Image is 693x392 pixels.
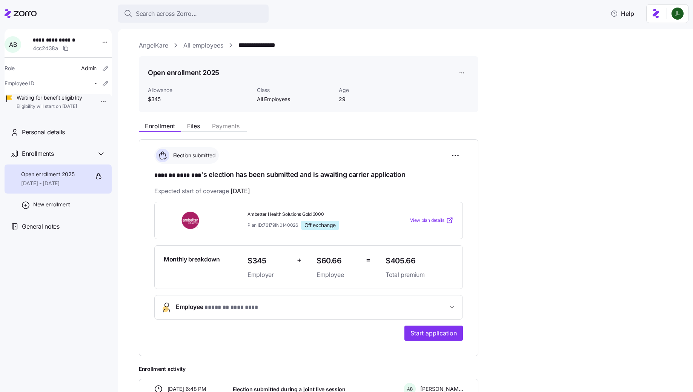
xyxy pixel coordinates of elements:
span: General notes [22,222,60,231]
span: Employee ID [5,80,34,87]
span: A B [407,387,413,391]
span: = [366,255,370,266]
img: Ambetter [164,212,218,229]
span: A B [9,42,17,48]
h1: Open enrollment 2025 [148,68,219,77]
span: Employee [317,270,360,280]
span: 4cc2d38a [33,45,58,52]
span: Enrollment activity [139,365,478,373]
span: Role [5,65,15,72]
span: Files [187,123,200,129]
a: View plan details [410,217,453,224]
a: All employees [183,41,223,50]
span: [DATE] - [DATE] [21,180,74,187]
span: Enrollment [145,123,175,129]
span: Payments [212,123,240,129]
span: Enrollments [22,149,54,158]
span: Personal details [22,128,65,137]
span: Class [257,86,333,94]
span: Allowance [148,86,251,94]
a: AngelKare [139,41,168,50]
button: Search across Zorro... [118,5,269,23]
span: Expected start of coverage [154,186,250,196]
span: Start application [410,329,457,338]
span: Employee [176,302,258,312]
span: Age [339,86,415,94]
span: + [297,255,301,266]
span: Monthly breakdown [164,255,220,264]
span: Employer [247,270,291,280]
button: Help [604,6,640,21]
span: Election submitted [171,152,215,159]
span: Off exchange [304,222,336,229]
span: Help [610,9,634,18]
span: $345 [148,95,251,103]
h1: 's election has been submitted and is awaiting carrier application [154,170,463,180]
button: Start application [404,326,463,341]
span: 29 [339,95,415,103]
span: Open enrollment 2025 [21,171,74,178]
span: Plan ID: 76179IN0140026 [247,222,298,228]
span: Admin [81,65,97,72]
span: $405.66 [386,255,453,267]
span: $345 [247,255,291,267]
span: All Employees [257,95,333,103]
span: New enrollment [33,201,70,208]
span: [DATE] [230,186,250,196]
span: - [94,80,97,87]
span: Ambetter Health Solutions Gold 3000 [247,211,380,218]
span: Waiting for benefit eligibility [17,94,82,101]
span: View plan details [410,217,444,224]
span: Search across Zorro... [136,9,197,18]
img: d9b9d5af0451fe2f8c405234d2cf2198 [671,8,684,20]
span: Eligibility will start on [DATE] [17,103,82,110]
span: $60.66 [317,255,360,267]
span: Total premium [386,270,453,280]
